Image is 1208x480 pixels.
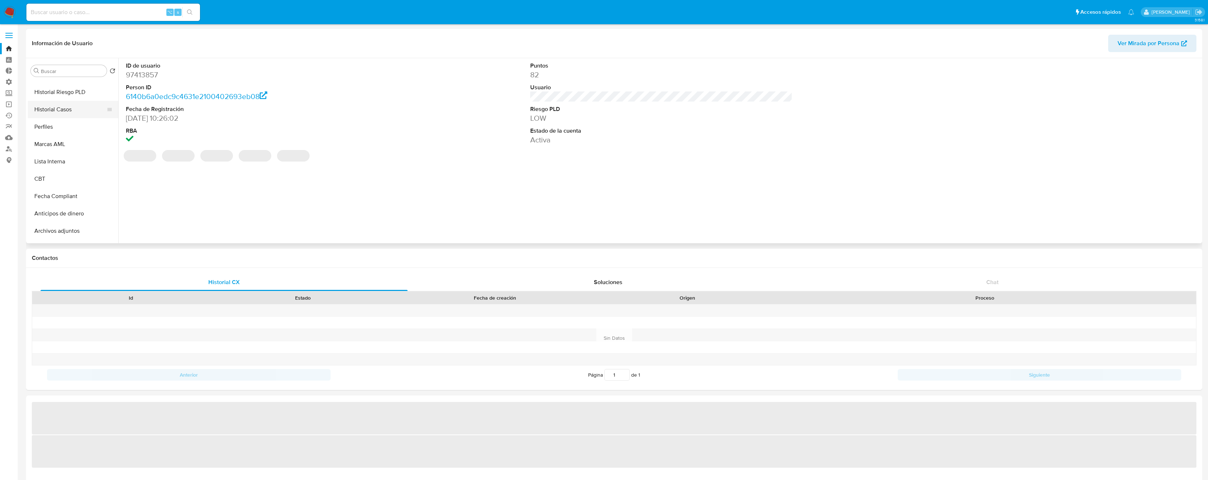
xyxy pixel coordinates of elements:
span: Historial CX [208,278,240,286]
span: ‌ [239,150,271,162]
dd: 97413857 [126,70,388,80]
dt: Usuario [530,83,792,91]
span: ‌ [277,150,310,162]
p: federico.luaces@mercadolibre.com [1152,9,1192,16]
button: CBT [28,170,118,188]
button: Fecha Compliant [28,188,118,205]
dd: Activa [530,135,792,145]
span: Página de [588,369,640,381]
span: ‌ [32,402,1196,434]
dt: ID de usuario [126,62,388,70]
a: Notificaciones [1128,9,1134,15]
h1: Contactos [32,254,1196,262]
span: ‌ [32,435,1196,468]
button: Cruces y Relaciones [28,240,118,257]
span: Chat [986,278,999,286]
dd: [DATE] 10:26:02 [126,113,388,123]
button: Buscar [34,68,39,74]
a: Salir [1195,8,1203,16]
span: ‌ [200,150,233,162]
button: Marcas AML [28,136,118,153]
div: Id [50,294,212,301]
span: ‌ [162,150,195,162]
input: Buscar usuario o caso... [26,8,200,17]
div: Proceso [778,294,1191,301]
span: 1 [638,371,640,378]
div: Fecha de creación [394,294,596,301]
dt: Fecha de Registración [126,105,388,113]
dt: RBA [126,127,388,135]
a: 6140b6a0edc9c4631e2100402693eb08 [126,91,267,102]
span: Soluciones [594,278,622,286]
span: Accesos rápidos [1080,8,1121,16]
dt: Person ID [126,83,388,91]
button: Historial Casos [28,101,112,118]
button: search-icon [182,7,197,17]
span: ‌ [124,150,156,162]
button: Perfiles [28,118,118,136]
dt: Puntos [530,62,792,70]
button: Lista Interna [28,153,118,170]
span: ⌥ [167,9,173,16]
h1: Información de Usuario [32,40,93,47]
button: Archivos adjuntos [28,222,118,240]
button: Siguiente [898,369,1181,381]
button: Ver Mirada por Persona [1108,35,1196,52]
dt: Estado de la cuenta [530,127,792,135]
div: Estado [222,294,384,301]
input: Buscar [41,68,104,74]
div: Origen [607,294,769,301]
button: Anticipos de dinero [28,205,118,222]
dt: Riesgo PLD [530,105,792,113]
button: Anterior [47,369,331,381]
button: Volver al orden por defecto [110,68,115,76]
dd: LOW [530,113,792,123]
span: s [177,9,179,16]
span: Ver Mirada por Persona [1118,35,1179,52]
button: Historial Riesgo PLD [28,83,118,101]
dd: 82 [530,70,792,80]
